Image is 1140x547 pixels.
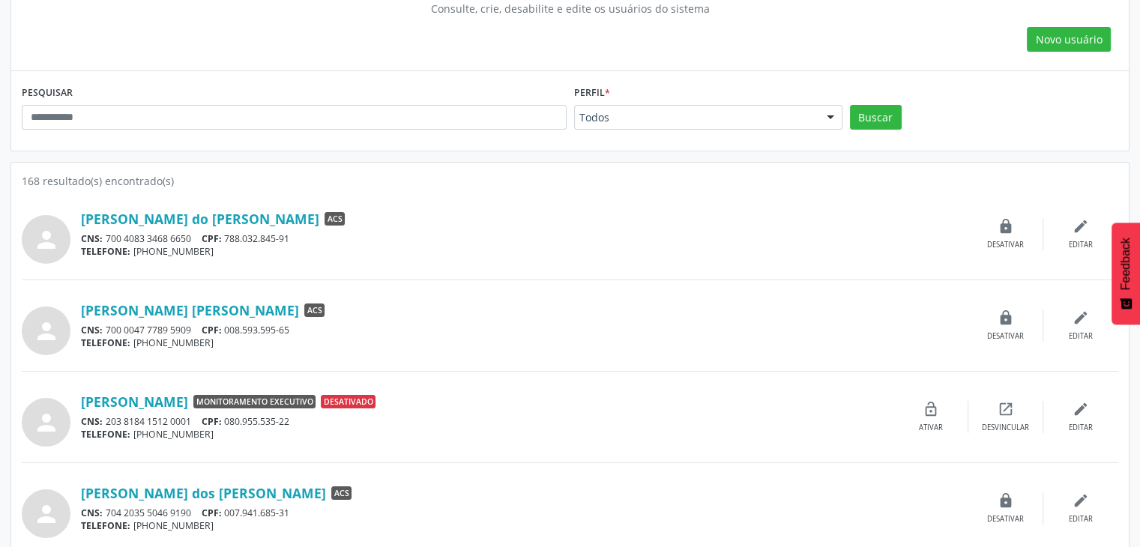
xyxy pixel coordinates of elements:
span: CNS: [81,324,103,336]
i: person [33,409,60,436]
button: Buscar [850,105,902,130]
span: TELEFONE: [81,245,130,258]
div: [PHONE_NUMBER] [81,245,968,258]
span: Todos [579,110,812,125]
span: ACS [331,486,352,500]
span: CPF: [202,232,222,245]
span: Desativado [321,395,376,408]
span: CNS: [81,232,103,245]
div: Editar [1069,423,1093,433]
a: [PERSON_NAME] dos [PERSON_NAME] [81,485,326,501]
div: 168 resultado(s) encontrado(s) [22,173,1118,189]
button: Novo usuário [1027,27,1111,52]
div: 704 2035 5046 9190 007.941.685-31 [81,507,968,519]
span: Feedback [1119,238,1133,290]
span: CNS: [81,415,103,428]
div: [PHONE_NUMBER] [81,428,893,441]
i: person [33,501,60,528]
i: lock_open [923,401,939,417]
span: Monitoramento Executivo [193,395,316,408]
div: Ativar [919,423,943,433]
span: TELEFONE: [81,519,130,532]
a: [PERSON_NAME] [81,393,188,410]
i: lock [998,218,1014,235]
i: open_in_new [998,401,1014,417]
div: Editar [1069,331,1093,342]
span: TELEFONE: [81,428,130,441]
div: [PHONE_NUMBER] [81,336,968,349]
span: CPF: [202,415,222,428]
a: [PERSON_NAME] [PERSON_NAME] [81,302,299,318]
i: edit [1073,401,1089,417]
a: [PERSON_NAME] do [PERSON_NAME] [81,211,319,227]
div: 700 4083 3468 6650 788.032.845-91 [81,232,968,245]
div: Desativar [987,514,1024,525]
div: Desvincular [982,423,1029,433]
div: Editar [1069,240,1093,250]
span: ACS [325,212,345,226]
span: CPF: [202,507,222,519]
div: 700 0047 7789 5909 008.593.595-65 [81,324,968,336]
i: lock [998,492,1014,509]
span: Novo usuário [1036,31,1103,47]
div: [PHONE_NUMBER] [81,519,968,532]
span: TELEFONE: [81,336,130,349]
span: CNS: [81,507,103,519]
span: ACS [304,303,325,317]
label: Perfil [574,82,610,105]
button: Feedback - Mostrar pesquisa [1112,223,1140,324]
i: person [33,318,60,345]
label: PESQUISAR [22,82,73,105]
div: Editar [1069,514,1093,525]
i: person [33,226,60,253]
div: Consulte, crie, desabilite e edite os usuários do sistema [32,1,1108,16]
span: CPF: [202,324,222,336]
div: Desativar [987,240,1024,250]
div: Desativar [987,331,1024,342]
i: edit [1073,218,1089,235]
i: edit [1073,492,1089,509]
i: edit [1073,309,1089,326]
i: lock [998,309,1014,326]
div: 203 8184 1512 0001 080.955.535-22 [81,415,893,428]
